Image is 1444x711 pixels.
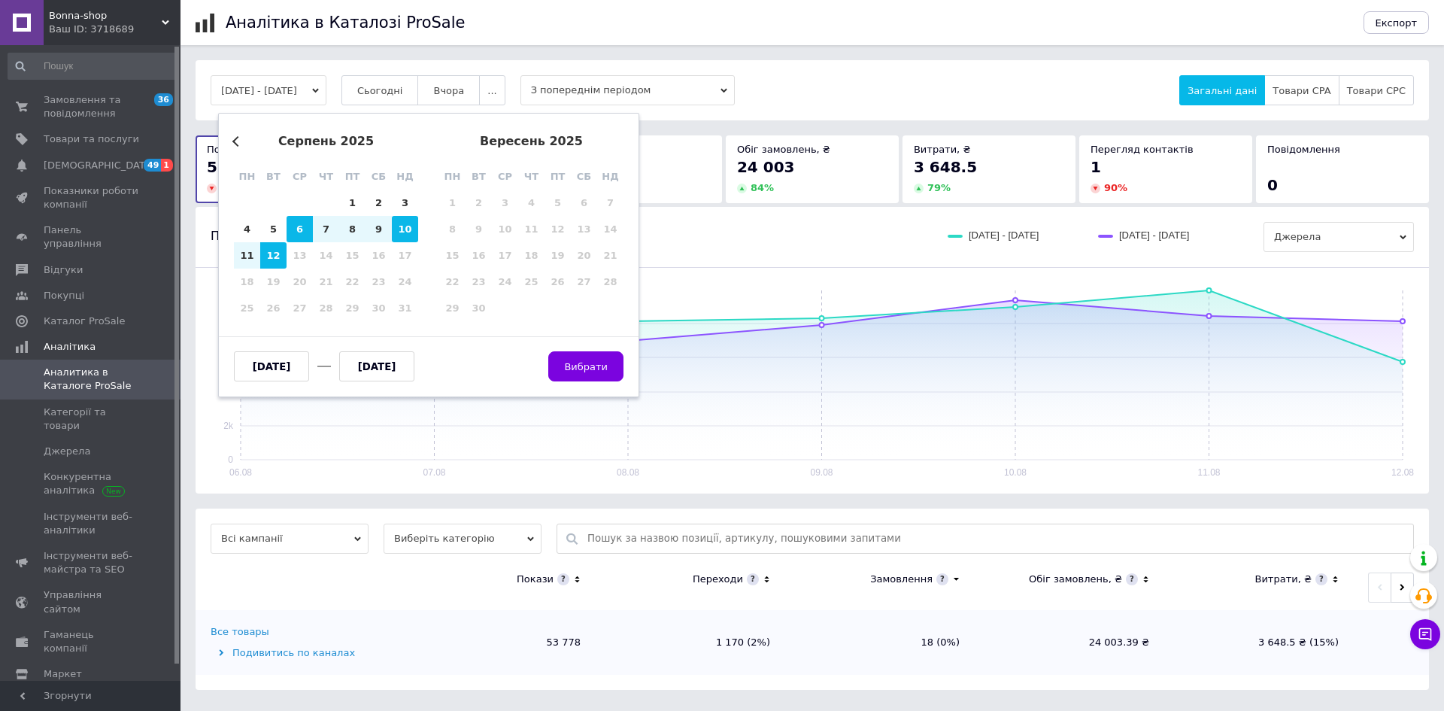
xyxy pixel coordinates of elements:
[492,216,518,242] div: Not available середа, 10-е вересня 2025 р.
[223,421,234,431] text: 2k
[492,242,518,269] div: Not available середа, 17-е вересня 2025 р.
[44,340,96,354] span: Аналітика
[1254,573,1312,586] div: Витрати, ₴
[466,242,492,269] div: Not available вівторок, 16-е вересня 2025 р.
[49,23,180,36] div: Ваш ID: 3718689
[260,295,287,321] div: Not available вівторок, 26-е серпня 2025 р.
[44,445,90,458] span: Джерела
[439,163,466,190] div: пн
[392,295,418,321] div: Not available неділя, 31-е серпня 2025 р.
[1267,176,1278,194] span: 0
[1029,573,1122,586] div: Обіг замовлень, ₴
[518,269,545,295] div: Not available четвер, 25-е вересня 2025 р.
[596,610,785,675] td: 1 170 (2%)
[313,163,339,190] div: чт
[466,163,492,190] div: вт
[234,269,260,295] div: Not available понеділок, 18-е серпня 2025 р.
[1104,182,1127,193] span: 90 %
[313,216,339,242] div: Choose четвер, 7-е серпня 2025 р.
[1376,17,1418,29] span: Експорт
[392,190,418,216] div: Choose неділя, 3-є серпня 2025 р.
[339,242,366,269] div: Not available п’ятниця, 15-е серпня 2025 р.
[517,573,554,586] div: Покази
[339,163,366,190] div: пт
[392,242,418,269] div: Not available неділя, 17-е серпня 2025 р.
[260,216,287,242] div: Choose вівторок, 5-е серпня 2025 р.
[228,454,233,465] text: 0
[260,242,287,269] div: Choose вівторок, 12-е серпня 2025 р.
[234,135,418,148] div: серпень 2025
[406,610,596,675] td: 53 778
[439,295,466,321] div: Not available понеділок, 29-е вересня 2025 р.
[229,467,252,478] text: 06.08
[234,216,260,242] div: Choose понеділок, 4-е серпня 2025 р.
[44,263,83,277] span: Відгуки
[492,269,518,295] div: Not available середа, 24-е вересня 2025 р.
[287,295,313,321] div: Not available середа, 27-е серпня 2025 р.
[44,93,139,120] span: Замовлення та повідомлення
[479,75,505,105] button: ...
[234,242,260,269] div: Choose понеділок, 11-е серпня 2025 р.
[439,269,466,295] div: Not available понеділок, 22-е вересня 2025 р.
[518,216,545,242] div: Not available четвер, 11-е вересня 2025 р.
[260,163,287,190] div: вт
[693,573,743,586] div: Переходи
[571,269,597,295] div: Not available субота, 27-е вересня 2025 р.
[433,85,464,96] span: Вчора
[1339,75,1414,105] button: Товари CPC
[785,610,975,675] td: 18 (0%)
[518,242,545,269] div: Not available четвер, 18-е вересня 2025 р.
[492,190,518,216] div: Not available середа, 3-є вересня 2025 р.
[44,159,155,172] span: [DEMOGRAPHIC_DATA]
[339,295,366,321] div: Not available п’ятниця, 29-е серпня 2025 р.
[571,163,597,190] div: сб
[366,242,392,269] div: Not available субота, 16-е серпня 2025 р.
[44,289,84,302] span: Покупці
[44,667,82,681] span: Маркет
[366,190,392,216] div: Choose субота, 2-е серпня 2025 р.
[1263,222,1414,252] span: Джерела
[571,216,597,242] div: Not available субота, 13-е вересня 2025 р.
[161,159,173,172] span: 1
[211,75,326,105] button: [DATE] - [DATE]
[439,190,466,216] div: Not available понеділок, 1-е вересня 2025 р.
[366,295,392,321] div: Not available субота, 30-е серпня 2025 р.
[597,269,623,295] div: Not available неділя, 28-е вересня 2025 р.
[232,136,243,147] button: Previous Month
[571,190,597,216] div: Not available субота, 6-е вересня 2025 р.
[211,625,269,639] div: Все товары
[339,216,366,242] div: Choose п’ятниця, 8-е серпня 2025 р.
[1091,158,1101,176] span: 1
[564,361,608,372] span: Вибрати
[44,628,139,655] span: Гаманець компанії
[439,216,466,242] div: Not available понеділок, 8-е вересня 2025 р.
[44,588,139,615] span: Управління сайтом
[492,163,518,190] div: ср
[1164,610,1354,675] td: 3 648.5 ₴ (15%)
[392,269,418,295] div: Not available неділя, 24-е серпня 2025 р.
[44,184,139,211] span: Показники роботи компанії
[914,158,977,176] span: 3 648.5
[211,646,402,660] div: Подивитись по каналах
[423,467,445,478] text: 07.08
[1364,11,1430,34] button: Експорт
[587,524,1406,553] input: Пошук за назвою позиції, артикулу, пошуковими запитами
[466,190,492,216] div: Not available вівторок, 2-е вересня 2025 р.
[597,163,623,190] div: нд
[439,190,623,321] div: month 2025-09
[466,269,492,295] div: Not available вівторок, 23-є вересня 2025 р.
[1188,85,1257,96] span: Загальні дані
[545,269,571,295] div: Not available п’ятниця, 26-е вересня 2025 р.
[1004,467,1027,478] text: 10.08
[545,163,571,190] div: пт
[260,269,287,295] div: Not available вівторок, 19-е серпня 2025 р.
[144,159,161,172] span: 49
[44,132,139,146] span: Товари та послуги
[313,242,339,269] div: Not available четвер, 14-е серпня 2025 р.
[518,190,545,216] div: Not available четвер, 4-е вересня 2025 р.
[439,242,466,269] div: Not available понеділок, 15-е вересня 2025 р.
[207,144,244,155] span: Покази
[8,53,177,80] input: Пошук
[518,163,545,190] div: чт
[44,406,139,433] span: Категорії та товари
